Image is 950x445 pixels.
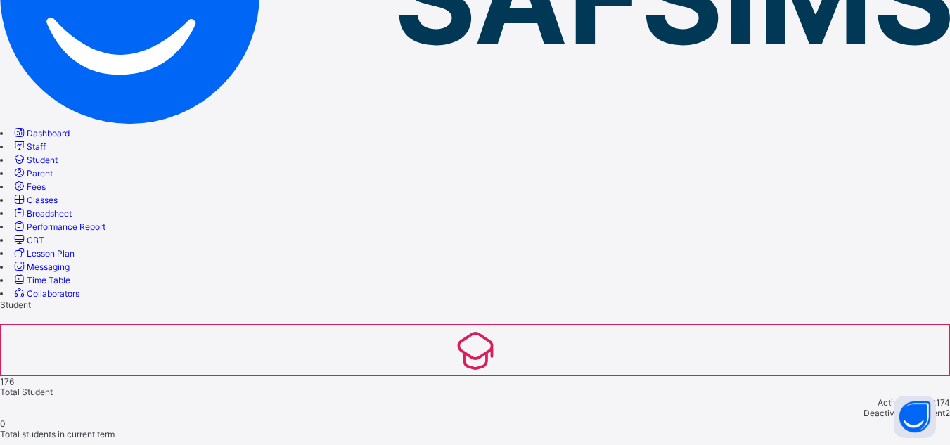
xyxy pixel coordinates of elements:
a: Performance Report [12,221,105,232]
span: Messaging [27,262,70,272]
span: Deactivated Student [864,408,945,418]
span: Lesson Plan [27,248,75,259]
span: 174 [936,397,950,408]
a: Broadsheet [12,208,72,219]
span: Classes [27,195,58,205]
a: Lesson Plan [12,248,75,259]
a: Student [12,155,58,165]
a: Parent [12,168,53,179]
span: Broadsheet [27,208,72,219]
button: Open asap [894,396,936,438]
a: Dashboard [12,128,70,138]
span: Time Table [27,275,70,285]
span: Student [27,155,58,165]
span: Fees [27,181,46,192]
a: Classes [12,195,58,205]
a: Staff [12,141,46,152]
a: Time Table [12,275,70,285]
span: Active Student [878,397,936,408]
span: Parent [27,168,53,179]
a: Collaborators [12,288,79,299]
a: Fees [12,181,46,192]
span: Collaborators [27,288,79,299]
span: Staff [27,141,46,152]
span: Performance Report [27,221,105,232]
span: 2 [945,408,950,418]
a: Messaging [12,262,70,272]
a: CBT [12,235,44,245]
span: Dashboard [27,128,70,138]
span: CBT [27,235,44,245]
